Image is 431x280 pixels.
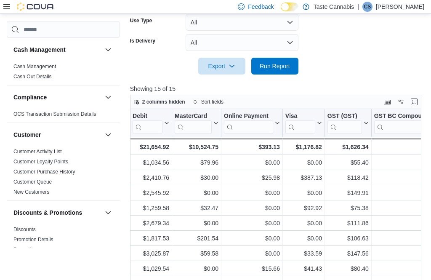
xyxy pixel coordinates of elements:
[327,142,369,152] div: $1,626.34
[285,233,322,243] div: $0.00
[130,85,424,93] p: Showing 15 of 15
[201,99,223,105] span: Sort fields
[7,109,120,123] div: Compliance
[13,169,75,175] a: Customer Purchase History
[13,149,62,155] a: Customer Activity List
[13,247,39,253] a: Promotions
[13,74,52,80] a: Cash Out Details
[175,112,212,134] div: MasterCard
[13,208,101,217] button: Discounts & Promotions
[186,14,298,31] button: All
[224,112,280,134] button: Online Payment
[285,203,322,213] div: $92.92
[13,227,36,232] a: Discounts
[327,203,369,213] div: $75.38
[362,2,372,12] div: Cody Savard
[7,61,120,85] div: Cash Management
[175,142,218,152] div: $10,524.75
[133,248,169,259] div: $3,025.87
[396,97,406,107] button: Display options
[327,112,362,120] div: GST (GST)
[285,218,322,228] div: $0.00
[327,112,362,134] div: GST (GST)
[285,142,322,152] div: $1,176.82
[327,188,369,198] div: $149.91
[327,112,369,134] button: GST (GST)
[189,97,227,107] button: Sort fields
[175,248,218,259] div: $59.58
[224,233,280,243] div: $0.00
[142,99,185,105] span: 2 columns hidden
[133,142,169,152] div: $21,654.92
[248,3,274,11] span: Feedback
[285,157,322,168] div: $0.00
[327,173,369,183] div: $118.42
[285,188,322,198] div: $0.00
[13,45,101,54] button: Cash Management
[285,248,322,259] div: $33.59
[285,112,315,134] div: Visa
[13,208,82,217] h3: Discounts & Promotions
[224,218,280,228] div: $0.00
[130,17,152,24] label: Use Type
[224,173,280,183] div: $25.98
[224,248,280,259] div: $0.00
[175,112,212,120] div: MasterCard
[133,233,169,243] div: $1,817.53
[357,2,359,12] p: |
[175,157,218,168] div: $79.96
[175,203,218,213] div: $32.47
[13,237,53,243] a: Promotion Details
[327,248,369,259] div: $147.56
[133,157,169,168] div: $1,034.56
[327,218,369,228] div: $111.86
[13,93,47,101] h3: Compliance
[7,147,120,200] div: Customer
[364,2,371,12] span: CS
[133,188,169,198] div: $2,545.92
[103,92,113,102] button: Compliance
[203,58,240,75] span: Export
[281,3,298,11] input: Dark Mode
[260,62,290,70] span: Run Report
[130,97,189,107] button: 2 columns hidden
[327,233,369,243] div: $106.63
[285,264,322,274] div: $41.43
[13,111,96,117] a: OCS Transaction Submission Details
[17,3,55,11] img: Cova
[327,264,369,274] div: $80.40
[13,131,41,139] h3: Customer
[13,189,49,195] a: New Customers
[13,159,68,165] a: Customer Loyalty Points
[13,93,101,101] button: Compliance
[327,157,369,168] div: $55.40
[175,233,218,243] div: $201.54
[224,142,280,152] div: $393.13
[382,97,392,107] button: Keyboard shortcuts
[175,264,218,274] div: $0.00
[133,173,169,183] div: $2,410.76
[133,264,169,274] div: $1,029.54
[224,188,280,198] div: $0.00
[130,37,155,44] label: Is Delivery
[7,224,120,258] div: Discounts & Promotions
[409,97,419,107] button: Enter fullscreen
[103,208,113,218] button: Discounts & Promotions
[13,45,66,54] h3: Cash Management
[133,203,169,213] div: $1,259.58
[133,112,162,134] div: Debit
[133,112,162,120] div: Debit
[224,203,280,213] div: $0.00
[175,173,218,183] div: $30.00
[133,218,169,228] div: $2,679.34
[285,112,322,134] button: Visa
[376,2,424,12] p: [PERSON_NAME]
[285,112,315,120] div: Visa
[224,264,280,274] div: $15.66
[13,64,56,69] a: Cash Management
[175,112,218,134] button: MasterCard
[198,58,245,75] button: Export
[224,112,273,120] div: Online Payment
[13,179,52,185] a: Customer Queue
[251,58,298,75] button: Run Report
